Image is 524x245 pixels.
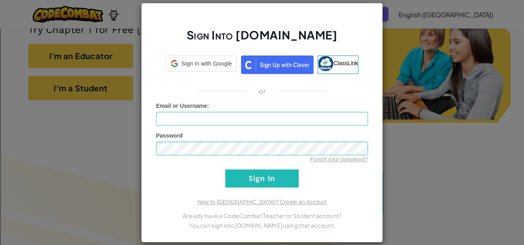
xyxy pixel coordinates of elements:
[3,32,521,39] div: Options
[156,132,183,139] span: Password
[318,56,333,71] img: classlink-logo-small.png
[310,156,368,163] a: Forgot your password?
[166,56,237,74] a: Sign in with Google
[3,47,521,54] div: Rename
[3,39,521,47] div: Sign out
[181,60,232,68] span: Sign in with Google
[3,54,521,61] div: Move To ...
[333,60,358,66] span: ClassLink
[156,27,368,51] h2: Sign Into [DOMAIN_NAME]
[166,56,237,72] div: Sign in with Google
[3,10,521,18] div: Sort New > Old
[241,56,314,74] img: clever_sso_button@2x.png
[3,18,521,25] div: Move To ...
[156,220,368,230] p: You can sign into [DOMAIN_NAME] using that account.
[156,103,207,109] span: Email or Username
[198,199,326,205] a: New to [GEOGRAPHIC_DATA]? Create an Account
[156,102,209,110] label: :
[225,169,299,187] input: Sign In
[3,3,521,10] div: Sort A > Z
[3,25,521,32] div: Delete
[156,211,368,220] p: Already have a CodeCombat Teacher or Student account?
[258,86,266,96] p: or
